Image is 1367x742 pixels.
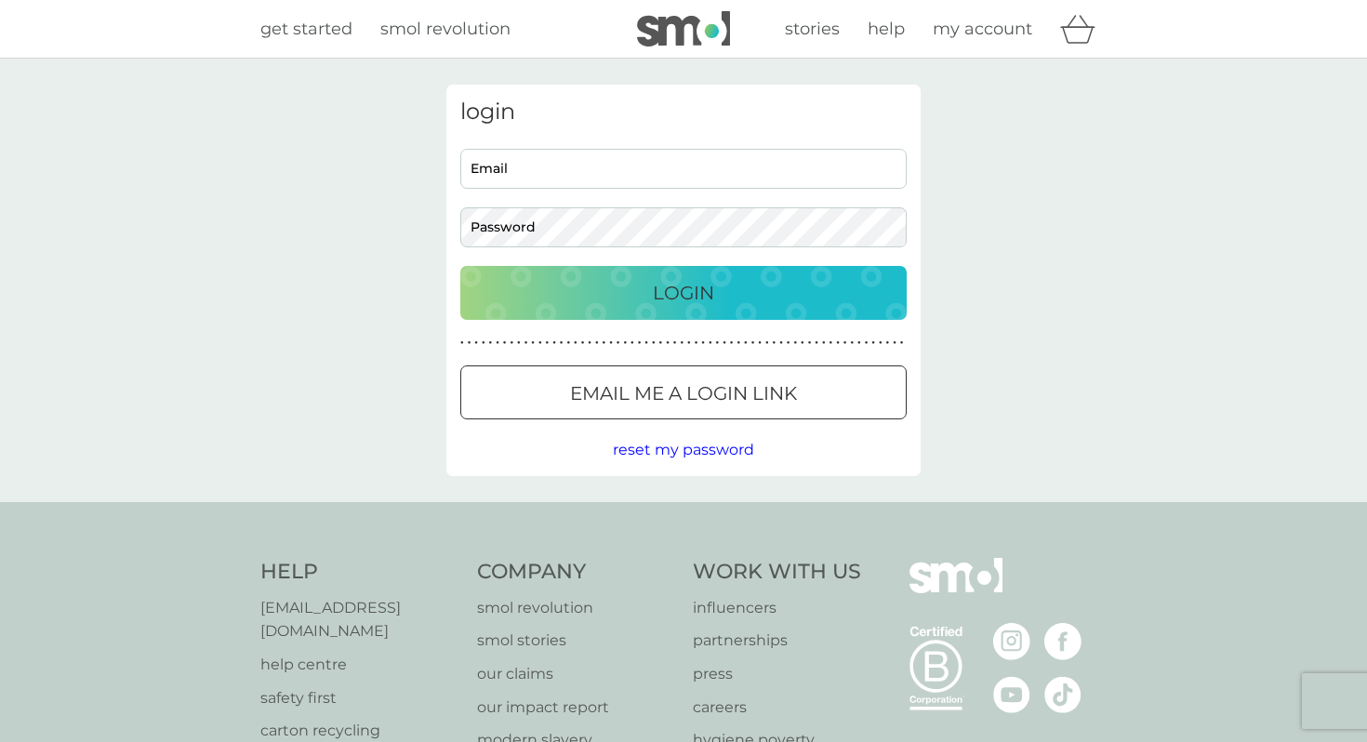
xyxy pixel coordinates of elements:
p: ● [879,338,883,348]
p: ● [787,338,790,348]
a: influencers [693,596,861,620]
span: smol revolution [380,19,511,39]
img: visit the smol Facebook page [1044,623,1082,660]
p: safety first [260,686,458,710]
button: Login [460,266,907,320]
p: ● [730,338,734,348]
p: ● [560,338,564,348]
p: ● [630,338,634,348]
p: Email me a login link [570,378,797,408]
p: ● [566,338,570,348]
a: get started [260,16,352,43]
p: ● [765,338,769,348]
p: ● [900,338,904,348]
h3: login [460,99,907,126]
p: ● [709,338,712,348]
p: ● [673,338,677,348]
p: ● [850,338,854,348]
p: ● [695,338,698,348]
span: stories [785,19,840,39]
p: ● [609,338,613,348]
p: ● [744,338,748,348]
p: ● [496,338,499,348]
p: ● [517,338,521,348]
a: stories [785,16,840,43]
p: ● [751,338,755,348]
p: ● [701,338,705,348]
p: ● [773,338,776,348]
p: ● [666,338,670,348]
p: ● [652,338,656,348]
p: ● [638,338,642,348]
p: ● [836,338,840,348]
a: press [693,662,861,686]
a: smol revolution [477,596,675,620]
p: ● [538,338,542,348]
button: Email me a login link [460,365,907,419]
p: ● [531,338,535,348]
p: ● [857,338,861,348]
p: ● [524,338,528,348]
img: visit the smol Instagram page [993,623,1030,660]
p: ● [758,338,762,348]
p: ● [623,338,627,348]
p: ● [503,338,507,348]
a: smol stories [477,629,675,653]
a: our impact report [477,696,675,720]
a: careers [693,696,861,720]
p: ● [510,338,513,348]
p: ● [574,338,577,348]
a: partnerships [693,629,861,653]
a: [EMAIL_ADDRESS][DOMAIN_NAME] [260,596,458,643]
p: ● [865,338,869,348]
p: ● [737,338,740,348]
span: get started [260,19,352,39]
p: ● [893,338,896,348]
img: smol [637,11,730,46]
p: ● [716,338,720,348]
div: basket [1060,10,1107,47]
img: visit the smol Tiktok page [1044,676,1082,713]
p: ● [617,338,620,348]
a: our claims [477,662,675,686]
p: ● [489,338,493,348]
p: ● [482,338,485,348]
span: reset my password [613,441,754,458]
p: ● [822,338,826,348]
p: ● [829,338,833,348]
p: ● [644,338,648,348]
p: ● [546,338,550,348]
span: my account [933,19,1032,39]
h4: Work With Us [693,558,861,587]
button: reset my password [613,438,754,462]
a: smol revolution [380,16,511,43]
p: ● [687,338,691,348]
p: ● [603,338,606,348]
p: ● [808,338,812,348]
p: ● [815,338,818,348]
h4: Company [477,558,675,587]
img: smol [909,558,1002,621]
p: ● [801,338,804,348]
p: ● [871,338,875,348]
a: help [868,16,905,43]
p: ● [793,338,797,348]
p: ● [588,338,591,348]
p: ● [779,338,783,348]
span: help [868,19,905,39]
p: ● [886,338,890,348]
p: ● [680,338,683,348]
img: visit the smol Youtube page [993,676,1030,713]
a: help centre [260,653,458,677]
p: ● [659,338,663,348]
a: my account [933,16,1032,43]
